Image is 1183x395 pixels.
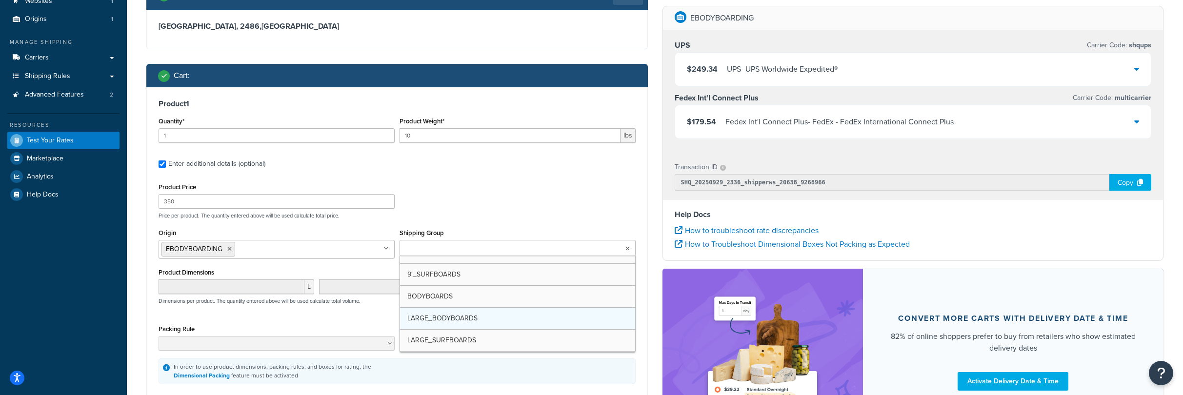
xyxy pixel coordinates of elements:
div: UPS - UPS Worldwide Expedited® [727,62,838,76]
label: Product Price [159,183,196,191]
a: How to troubleshoot rate discrepancies [675,225,819,236]
a: Shipping Rules [7,67,120,85]
span: Marketplace [27,155,63,163]
p: Transaction ID [675,160,718,174]
p: Carrier Code: [1087,39,1151,52]
a: Test Your Rates [7,132,120,149]
span: Shipping Rules [25,72,70,80]
span: LARGE_BODYBOARDS [407,313,478,323]
a: LARGE_BODYBOARDS [400,308,635,329]
h3: Fedex Int'l Connect Plus [675,93,759,103]
label: Product Dimensions [159,269,214,276]
span: EBODYBOARDING [166,244,222,254]
input: 0.00 [400,128,621,143]
span: lbs [621,128,636,143]
div: Convert more carts with delivery date & time [898,314,1128,323]
a: Help Docs [7,186,120,203]
div: Enter additional details (optional) [168,157,265,171]
li: Advanced Features [7,86,120,104]
span: Carriers [25,54,49,62]
span: Test Your Rates [27,137,74,145]
label: Origin [159,229,176,237]
a: Carriers [7,49,120,67]
h3: UPS [675,40,690,50]
label: Product Weight* [400,118,444,125]
a: 9'_SURFBOARDS [400,264,635,285]
div: In order to use product dimensions, packing rules, and boxes for rating, the feature must be acti... [174,362,371,380]
span: LARGE_SURFBOARDS [407,335,476,345]
div: Copy [1109,174,1151,191]
div: Fedex Int'l Connect Plus - FedEx - FedEx International Connect Plus [725,115,954,129]
a: Analytics [7,168,120,185]
h4: Help Docs [675,209,1152,220]
span: $249.34 [687,63,718,75]
a: Dimensional Packing [174,371,230,380]
a: Advanced Features2 [7,86,120,104]
input: Enter additional details (optional) [159,160,166,168]
h3: [GEOGRAPHIC_DATA], 2486 , [GEOGRAPHIC_DATA] [159,21,636,31]
a: Marketplace [7,150,120,167]
span: shqups [1127,40,1151,50]
span: $179.54 [687,116,716,127]
p: EBODYBOARDING [690,11,754,25]
a: LARGE_SURFBOARDS [400,330,635,351]
h3: Product 1 [159,99,636,109]
a: Activate Delivery Date & Time [958,372,1068,391]
label: Packing Rule [159,325,195,333]
span: 2 [110,91,113,99]
p: Dimensions per product. The quantity entered above will be used calculate total volume. [156,297,361,304]
div: 82% of online shoppers prefer to buy from retailers who show estimated delivery dates [886,331,1141,354]
span: Help Docs [27,191,59,199]
div: Resources [7,121,120,129]
span: multicarrier [1113,93,1151,103]
span: Analytics [27,173,54,181]
label: Quantity* [159,118,184,125]
a: BODYBOARDS [400,286,635,307]
span: Origins [25,15,47,23]
span: 9'_SURFBOARDS [407,269,461,279]
p: Price per product. The quantity entered above will be used calculate total price. [156,212,638,219]
h2: Cart : [174,71,190,80]
span: BODYBOARDS [407,291,453,301]
li: Origins [7,10,120,28]
a: Origins1 [7,10,120,28]
span: Advanced Features [25,91,84,99]
span: 1 [111,15,113,23]
a: How to Troubleshoot Dimensional Boxes Not Packing as Expected [675,238,910,250]
label: Shipping Group [400,229,444,237]
span: L [304,279,314,294]
input: 0 [159,128,395,143]
p: Carrier Code: [1073,91,1151,105]
div: Manage Shipping [7,38,120,46]
button: Open Resource Center [1149,361,1173,385]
